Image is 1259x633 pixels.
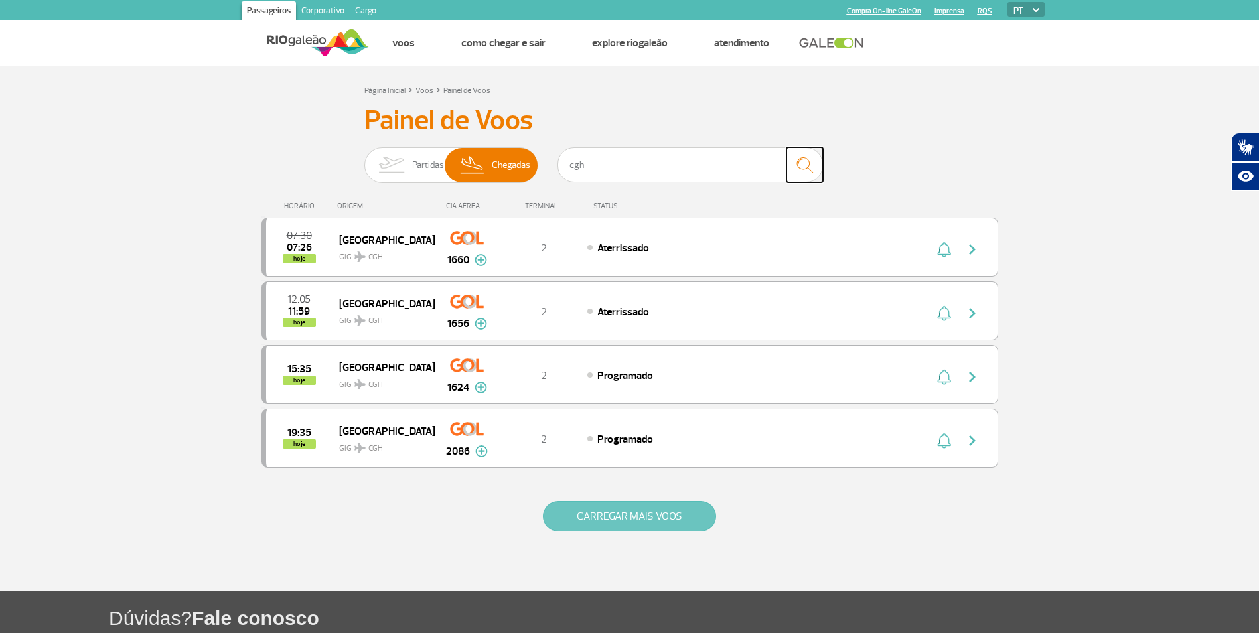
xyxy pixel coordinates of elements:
img: destiny_airplane.svg [354,251,366,262]
span: hoje [283,439,316,449]
a: Explore RIOgaleão [592,36,668,50]
span: CGH [368,379,383,391]
h1: Dúvidas? [109,604,1259,632]
input: Voo, cidade ou cia aérea [557,147,823,182]
span: Fale conosco [192,607,319,629]
span: 2086 [446,443,470,459]
a: > [408,82,413,97]
img: slider-embarque [370,148,412,182]
a: Passageiros [242,1,296,23]
img: mais-info-painel-voo.svg [475,445,488,457]
span: [GEOGRAPHIC_DATA] [339,422,424,439]
span: 2025-09-30 19:35:00 [287,428,311,437]
div: STATUS [587,202,695,210]
span: 2025-09-30 12:05:00 [287,295,311,304]
img: seta-direita-painel-voo.svg [964,369,980,385]
img: sino-painel-voo.svg [937,242,951,257]
img: mais-info-painel-voo.svg [475,318,487,330]
img: destiny_airplane.svg [354,315,366,326]
img: destiny_airplane.svg [354,379,366,389]
span: GIG [339,244,424,263]
a: > [436,82,441,97]
span: GIG [339,308,424,327]
a: Página Inicial [364,86,406,96]
div: TERMINAL [500,202,587,210]
span: CGH [368,443,383,455]
span: hoje [283,254,316,263]
h3: Painel de Voos [364,104,895,137]
button: Abrir tradutor de língua de sinais. [1231,133,1259,162]
img: mais-info-painel-voo.svg [475,254,487,266]
div: HORÁRIO [265,202,338,210]
span: Programado [597,433,653,446]
span: GIG [339,435,424,455]
span: hoje [283,318,316,327]
a: Corporativo [296,1,350,23]
a: Cargo [350,1,382,23]
span: GIG [339,372,424,391]
span: 1660 [447,252,469,268]
span: hoje [283,376,316,385]
img: mais-info-painel-voo.svg [475,382,487,393]
span: Partidas [412,148,444,182]
span: Programado [597,369,653,382]
img: sino-painel-voo.svg [937,305,951,321]
span: 2 [541,242,547,255]
button: CARREGAR MAIS VOOS [543,501,716,531]
img: sino-painel-voo.svg [937,433,951,449]
img: seta-direita-painel-voo.svg [964,433,980,449]
span: 1624 [447,380,469,395]
a: Atendimento [714,36,769,50]
span: 2025-09-30 15:35:00 [287,364,311,374]
span: 2 [541,305,547,318]
span: 2025-09-30 07:30:00 [287,231,312,240]
button: Abrir recursos assistivos. [1231,162,1259,191]
span: 2 [541,369,547,382]
img: seta-direita-painel-voo.svg [964,305,980,321]
img: slider-desembarque [453,148,492,182]
img: seta-direita-painel-voo.svg [964,242,980,257]
img: destiny_airplane.svg [354,443,366,453]
span: 2 [541,433,547,446]
div: CIA AÉREA [434,202,500,210]
a: Como chegar e sair [461,36,546,50]
span: 2025-09-30 07:26:00 [287,243,312,252]
span: [GEOGRAPHIC_DATA] [339,231,424,248]
a: RQS [978,7,992,15]
span: CGH [368,315,383,327]
div: Plugin de acessibilidade da Hand Talk. [1231,133,1259,191]
span: [GEOGRAPHIC_DATA] [339,295,424,312]
img: sino-painel-voo.svg [937,369,951,385]
span: Aterrissado [597,242,649,255]
a: Compra On-line GaleOn [847,7,921,15]
span: CGH [368,251,383,263]
a: Voos [392,36,415,50]
a: Imprensa [934,7,964,15]
span: [GEOGRAPHIC_DATA] [339,358,424,376]
span: Chegadas [492,148,530,182]
div: ORIGEM [337,202,434,210]
a: Painel de Voos [443,86,490,96]
a: Voos [415,86,433,96]
span: Aterrissado [597,305,649,318]
span: 2025-09-30 11:59:46 [288,307,310,316]
span: 1656 [447,316,469,332]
